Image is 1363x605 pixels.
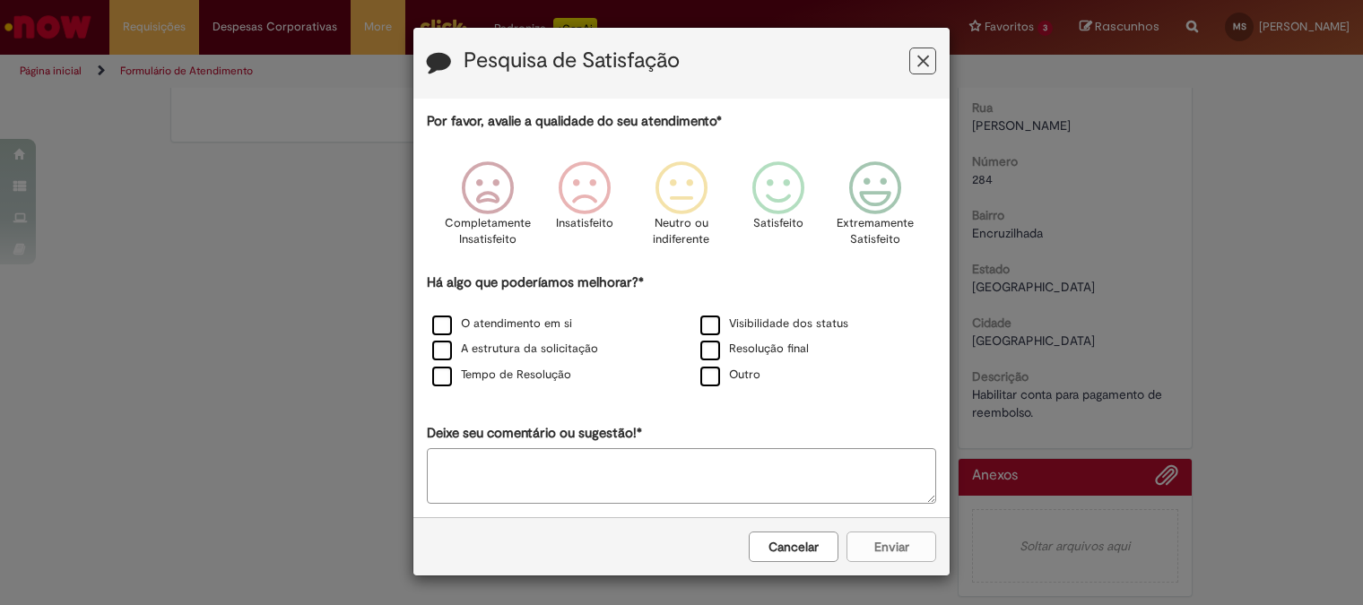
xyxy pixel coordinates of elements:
[636,148,727,271] div: Neutro ou indiferente
[432,341,598,358] label: A estrutura da solicitação
[649,215,714,248] p: Neutro ou indiferente
[464,49,680,73] label: Pesquisa de Satisfação
[829,148,921,271] div: Extremamente Satisfeito
[432,315,572,333] label: O atendimento em si
[733,148,824,271] div: Satisfeito
[427,112,722,131] label: Por favor, avalie a qualidade do seu atendimento*
[700,367,760,384] label: Outro
[700,341,809,358] label: Resolução final
[427,273,936,389] div: Há algo que poderíamos melhorar?*
[427,424,642,443] label: Deixe seu comentário ou sugestão!*
[432,367,571,384] label: Tempo de Resolução
[749,532,838,562] button: Cancelar
[441,148,533,271] div: Completamente Insatisfeito
[753,215,803,232] p: Satisfeito
[700,315,848,333] label: Visibilidade dos status
[837,215,914,248] p: Extremamente Satisfeito
[539,148,630,271] div: Insatisfeito
[445,215,531,248] p: Completamente Insatisfeito
[556,215,613,232] p: Insatisfeito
